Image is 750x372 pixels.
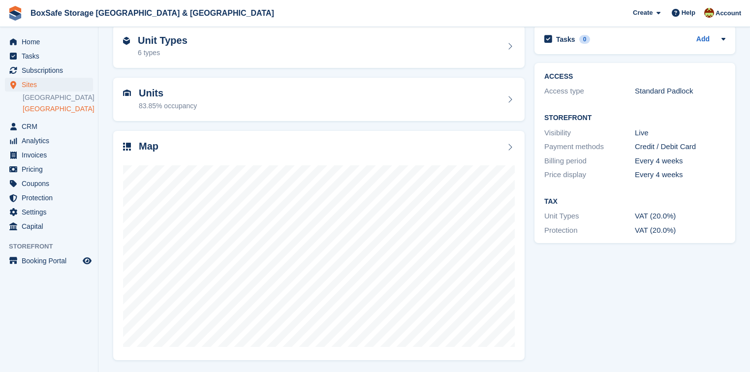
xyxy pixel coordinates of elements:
div: 83.85% occupancy [139,101,197,111]
span: Invoices [22,148,81,162]
span: Create [633,8,653,18]
div: Billing period [544,155,635,167]
div: VAT (20.0%) [635,225,725,236]
a: menu [5,78,93,92]
div: 0 [579,35,591,44]
span: CRM [22,120,81,133]
a: Add [696,34,710,45]
a: menu [5,120,93,133]
a: menu [5,134,93,148]
h2: Unit Types [138,35,187,46]
div: Protection [544,225,635,236]
div: Unit Types [544,211,635,222]
div: Payment methods [544,141,635,153]
a: menu [5,49,93,63]
a: menu [5,254,93,268]
img: stora-icon-8386f47178a22dfd0bd8f6a31ec36ba5ce8667c1dd55bd0f319d3a0aa187defe.svg [8,6,23,21]
span: Capital [22,219,81,233]
a: BoxSafe Storage [GEOGRAPHIC_DATA] & [GEOGRAPHIC_DATA] [27,5,278,21]
a: Map [113,131,525,361]
img: Kim [704,8,714,18]
a: menu [5,191,93,205]
h2: Units [139,88,197,99]
span: Account [716,8,741,18]
span: Coupons [22,177,81,190]
span: Analytics [22,134,81,148]
a: menu [5,177,93,190]
img: map-icn-33ee37083ee616e46c38cad1a60f524a97daa1e2b2c8c0bc3eb3415660979fc1.svg [123,143,131,151]
a: menu [5,205,93,219]
span: Protection [22,191,81,205]
a: [GEOGRAPHIC_DATA] [23,104,93,114]
div: Standard Padlock [635,86,725,97]
span: Sites [22,78,81,92]
span: Settings [22,205,81,219]
span: Help [682,8,695,18]
span: Storefront [9,242,98,251]
a: menu [5,162,93,176]
a: Units 83.85% occupancy [113,78,525,121]
div: 6 types [138,48,187,58]
span: Subscriptions [22,63,81,77]
div: Credit / Debit Card [635,141,725,153]
span: Booking Portal [22,254,81,268]
div: VAT (20.0%) [635,211,725,222]
h2: Map [139,141,158,152]
a: menu [5,63,93,77]
h2: ACCESS [544,73,725,81]
img: unit-icn-7be61d7bf1b0ce9d3e12c5938cc71ed9869f7b940bace4675aadf7bd6d80202e.svg [123,90,131,96]
a: Preview store [81,255,93,267]
div: Access type [544,86,635,97]
h2: Storefront [544,114,725,122]
a: menu [5,219,93,233]
span: Home [22,35,81,49]
div: Every 4 weeks [635,155,725,167]
a: [GEOGRAPHIC_DATA] [23,93,93,102]
div: Live [635,127,725,139]
div: Visibility [544,127,635,139]
div: Every 4 weeks [635,169,725,181]
span: Pricing [22,162,81,176]
a: menu [5,35,93,49]
h2: Tasks [556,35,575,44]
a: Unit Types 6 types [113,25,525,68]
img: unit-type-icn-2b2737a686de81e16bb02015468b77c625bbabd49415b5ef34ead5e3b44a266d.svg [123,37,130,45]
div: Price display [544,169,635,181]
h2: Tax [544,198,725,206]
span: Tasks [22,49,81,63]
a: menu [5,148,93,162]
